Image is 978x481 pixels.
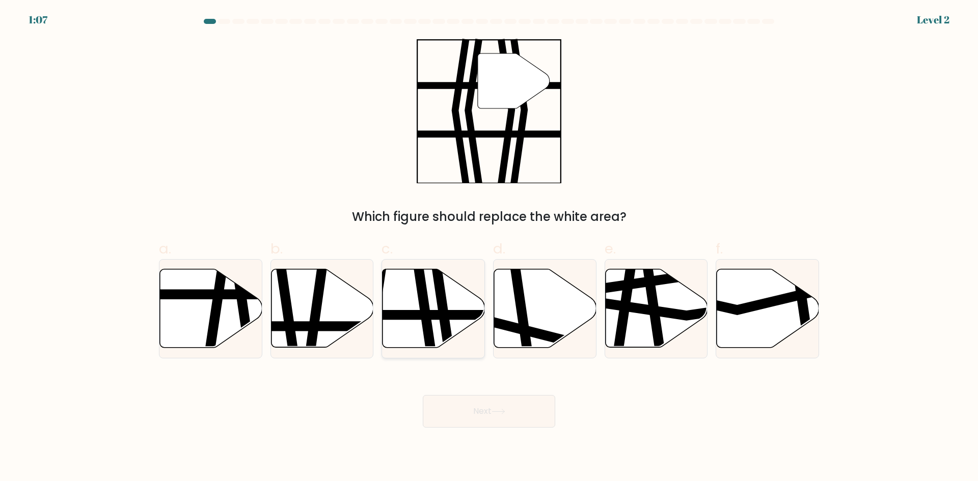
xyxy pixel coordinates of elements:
[159,239,171,259] span: a.
[605,239,616,259] span: e.
[29,12,47,27] div: 1:07
[716,239,723,259] span: f.
[423,395,555,428] button: Next
[165,208,813,226] div: Which figure should replace the white area?
[493,239,505,259] span: d.
[917,12,949,27] div: Level 2
[382,239,393,259] span: c.
[270,239,283,259] span: b.
[478,53,550,108] g: "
